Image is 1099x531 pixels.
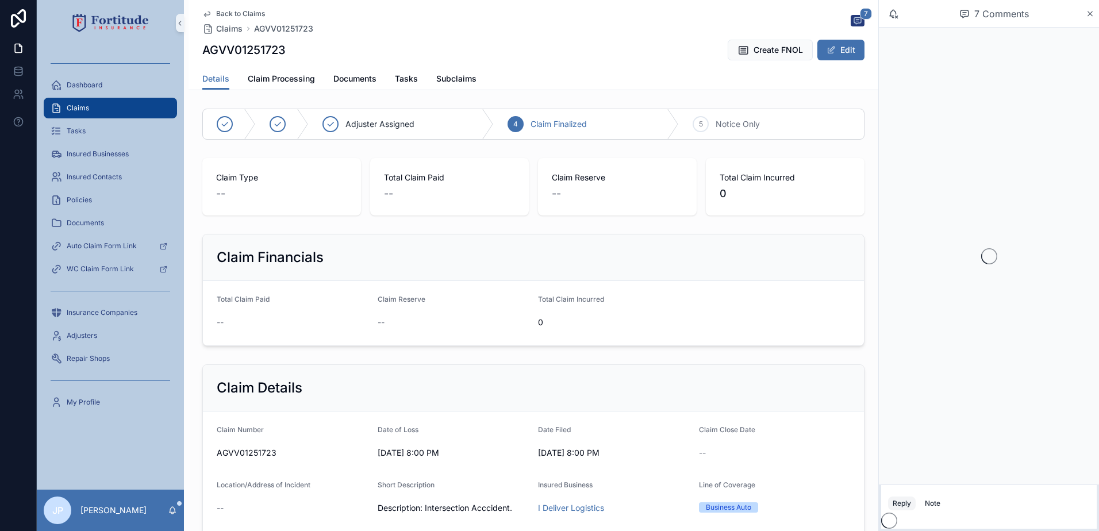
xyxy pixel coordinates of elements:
span: Total Claim Paid [384,172,515,183]
a: Adjusters [44,325,177,346]
span: Claim Finalized [531,118,587,130]
a: Claims [44,98,177,118]
span: Tasks [67,126,86,136]
div: Business Auto [706,502,751,513]
span: AGVV01251723 [217,447,368,459]
span: JP [52,503,63,517]
span: Insured Business [538,480,593,489]
span: Claim Reserve [378,295,425,303]
span: Back to Claims [216,9,265,18]
a: Insured Contacts [44,167,177,187]
button: Reply [888,497,916,510]
span: Claim Type [216,172,347,183]
a: Claim Processing [248,68,315,91]
a: Tasks [44,121,177,141]
span: -- [384,186,393,202]
span: Documents [67,218,104,228]
span: -- [378,317,385,328]
span: Insured Businesses [67,149,129,159]
span: 0 [538,317,690,328]
span: Total Claim Incurred [720,172,851,183]
button: Create FNOL [728,40,813,60]
h1: AGVV01251723 [202,42,286,58]
button: 7 [851,15,864,29]
span: -- [552,186,561,202]
span: Adjusters [67,331,97,340]
a: Dashboard [44,75,177,95]
span: Total Claim Incurred [538,295,604,303]
span: Claim Number [217,425,264,434]
span: Description: Intersection Acccident. [378,502,529,514]
span: Claim Processing [248,73,315,84]
img: App logo [72,14,149,32]
a: Documents [44,213,177,233]
span: [DATE] 8:00 PM [538,447,690,459]
h2: Claim Details [217,379,302,397]
span: Date of Loss [378,425,418,434]
span: Total Claim Paid [217,295,270,303]
span: Policies [67,195,92,205]
span: Adjuster Assigned [345,118,414,130]
a: My Profile [44,392,177,413]
a: I Deliver Logistics [538,502,604,514]
span: Date Filed [538,425,571,434]
span: Claims [67,103,89,113]
h2: Claim Financials [217,248,324,267]
a: Policies [44,190,177,210]
a: Tasks [395,68,418,91]
span: My Profile [67,398,100,407]
button: Edit [817,40,864,60]
span: -- [217,502,224,514]
a: Claims [202,23,243,34]
span: WC Claim Form Link [67,264,134,274]
span: Short Description [378,480,435,489]
span: 0 [720,186,851,202]
a: Auto Claim Form Link [44,236,177,256]
span: Insured Contacts [67,172,122,182]
span: Create FNOL [754,44,803,56]
button: Note [920,497,945,510]
a: Insurance Companies [44,302,177,323]
span: Insurance Companies [67,308,137,317]
span: Claim Close Date [699,425,755,434]
a: WC Claim Form Link [44,259,177,279]
p: [PERSON_NAME] [80,505,147,516]
span: Auto Claim Form Link [67,241,137,251]
span: Tasks [395,73,418,84]
a: Insured Businesses [44,144,177,164]
a: Subclaims [436,68,477,91]
span: Repair Shops [67,354,110,363]
div: scrollable content [37,46,184,428]
span: -- [217,317,224,328]
span: 7 [860,8,872,20]
span: -- [216,186,225,202]
a: Back to Claims [202,9,265,18]
div: Note [925,499,940,508]
span: Line of Coverage [699,480,755,489]
span: Claims [216,23,243,34]
span: Claim Reserve [552,172,683,183]
span: Documents [333,73,376,84]
span: Subclaims [436,73,477,84]
a: Details [202,68,229,90]
a: AGVV01251723 [254,23,313,34]
span: 7 Comments [974,7,1029,21]
span: Details [202,73,229,84]
a: Documents [333,68,376,91]
a: Repair Shops [44,348,177,369]
span: [DATE] 8:00 PM [378,447,529,459]
span: -- [699,447,706,459]
span: Dashboard [67,80,102,90]
span: 4 [513,120,518,129]
span: Location/Address of Incident [217,480,310,489]
span: Notice Only [716,118,760,130]
span: 5 [699,120,703,129]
